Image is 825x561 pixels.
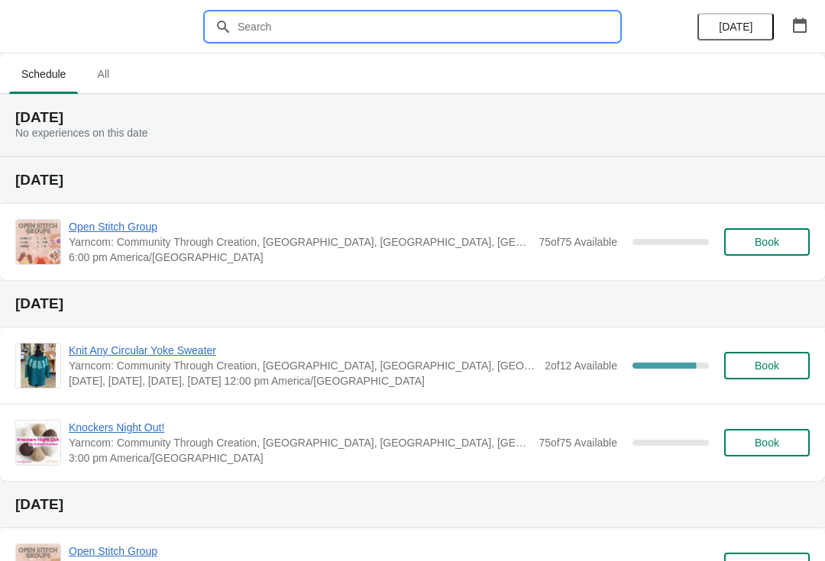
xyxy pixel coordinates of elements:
span: [DATE] [719,21,752,33]
h2: [DATE] [15,296,810,311]
h2: [DATE] [15,497,810,512]
h2: [DATE] [15,172,810,188]
span: No experiences on this date [15,127,148,139]
span: 2 of 12 Available [545,359,617,372]
span: Knockers Night Out! [69,420,531,435]
span: 75 of 75 Available [539,437,617,449]
span: Book [755,236,779,248]
span: All [84,60,122,88]
span: Book [755,437,779,449]
span: Knit Any Circular Yoke Sweater [69,343,537,358]
span: 75 of 75 Available [539,236,617,248]
img: Open Stitch Group | Yarncom: Community Through Creation, Olive Boulevard, Creve Coeur, MO, USA | ... [16,220,60,264]
h2: [DATE] [15,110,810,125]
span: 3:00 pm America/[GEOGRAPHIC_DATA] [69,450,531,466]
img: Knit Any Circular Yoke Sweater | Yarncom: Community Through Creation, Olive Boulevard, Creve Coeu... [16,343,60,388]
button: Book [724,429,810,456]
button: Book [724,228,810,256]
img: Knockers Night Out! | Yarncom: Community Through Creation, Olive Boulevard, Creve Coeur, MO, USA ... [16,421,60,465]
button: Book [724,352,810,379]
span: Schedule [9,60,78,88]
input: Search [237,13,619,40]
span: Yarncom: Community Through Creation, [GEOGRAPHIC_DATA], [GEOGRAPHIC_DATA], [GEOGRAPHIC_DATA] [69,435,531,450]
span: Yarncom: Community Through Creation, [GEOGRAPHIC_DATA], [GEOGRAPHIC_DATA], [GEOGRAPHIC_DATA] [69,234,531,250]
span: [DATE], [DATE], [DATE], [DATE] 12:00 pm America/[GEOGRAPHIC_DATA] [69,373,537,389]
span: Book [755,359,779,372]
span: 6:00 pm America/[GEOGRAPHIC_DATA] [69,250,531,265]
span: Open Stitch Group [69,219,531,234]
span: Yarncom: Community Through Creation, [GEOGRAPHIC_DATA], [GEOGRAPHIC_DATA], [GEOGRAPHIC_DATA] [69,358,537,373]
span: Open Stitch Group [69,543,531,559]
button: [DATE] [697,13,774,40]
